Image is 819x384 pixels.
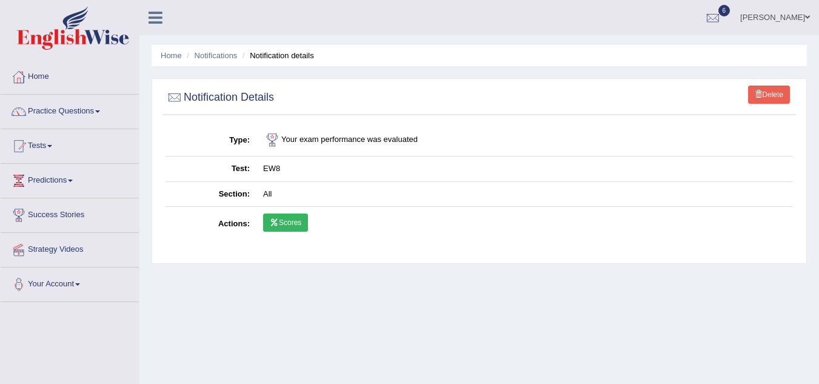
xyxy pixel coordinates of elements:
a: Scores [263,214,308,232]
a: Success Stories [1,198,139,229]
th: Section [165,181,256,207]
a: Practice Questions [1,95,139,125]
a: Predictions [1,164,139,194]
a: Your Account [1,268,139,298]
a: Home [161,51,182,60]
a: Home [1,60,139,90]
th: Test [165,157,256,182]
a: Delete [748,86,790,104]
a: Notifications [195,51,238,60]
span: 6 [718,5,730,16]
th: Actions [165,207,256,242]
li: Notification details [239,50,314,61]
td: All [256,181,793,207]
td: EW8 [256,157,793,182]
h2: Notification Details [165,89,274,107]
td: Your exam performance was evaluated [256,124,793,157]
th: Type [165,124,256,157]
a: Strategy Videos [1,233,139,263]
a: Tests [1,129,139,160]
